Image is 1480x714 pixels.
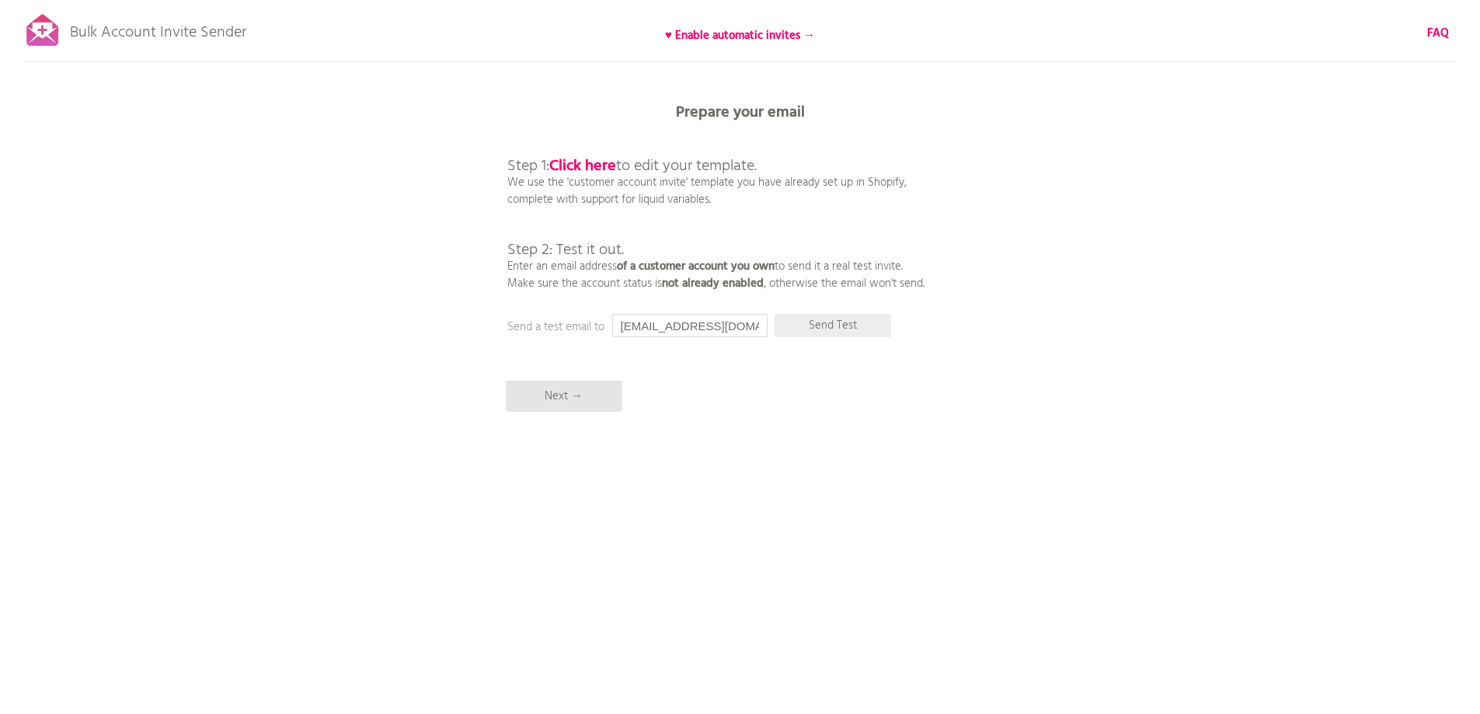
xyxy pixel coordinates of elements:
[676,100,805,125] b: Prepare your email
[1427,24,1449,43] b: FAQ
[662,274,764,293] b: not already enabled
[506,381,622,412] p: Next →
[775,314,891,337] p: Send Test
[507,154,757,179] span: Step 1: to edit your template.
[507,124,925,292] p: We use the 'customer account invite' template you have already set up in Shopify, complete with s...
[507,319,818,336] p: Send a test email to
[549,154,616,179] a: Click here
[617,257,775,276] b: of a customer account you own
[70,9,246,48] p: Bulk Account Invite Sender
[665,26,815,45] b: ♥ Enable automatic invites →
[507,238,624,263] span: Step 2: Test it out.
[1427,25,1449,42] a: FAQ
